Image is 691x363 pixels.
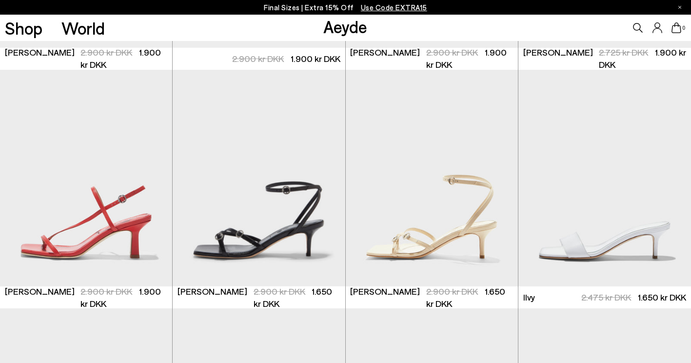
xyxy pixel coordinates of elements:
a: Shop [5,20,42,37]
span: 2.900 kr DKK [426,47,478,58]
a: [PERSON_NAME] 2.900 kr DKK 1.900 kr DKK [346,48,518,70]
span: [PERSON_NAME] [5,285,75,298]
span: 2.475 kr DKK [581,292,631,302]
a: Ilvy 2.475 kr DKK 1.650 kr DKK [518,286,691,308]
span: 2.900 kr DKK [80,47,132,58]
a: 6 / 6 1 / 6 2 / 6 3 / 6 4 / 6 5 / 6 6 / 6 1 / 6 Next slide Previous slide [173,70,345,286]
span: 2.900 kr DKK [232,53,284,64]
span: 2.900 kr DKK [426,286,478,297]
div: 1 / 6 [173,70,345,286]
img: Libby Leather Kitten-Heel Sandals [173,70,345,286]
a: World [61,20,105,37]
div: 2 / 6 [345,70,517,286]
span: Navigate to /collections/ss25-final-sizes [361,3,427,12]
img: Libby Leather Kitten-Heel Sandals [346,70,518,286]
a: [PERSON_NAME] 2.900 kr DKK 1.650 kr DKK [173,286,345,308]
span: [PERSON_NAME] [5,46,75,59]
span: [PERSON_NAME] [523,46,593,59]
p: Final Sizes | Extra 15% Off [264,1,427,14]
span: [PERSON_NAME] [350,46,420,59]
span: 0 [681,25,686,31]
span: [PERSON_NAME] [350,285,420,298]
span: Ilvy [523,291,535,303]
a: Aeyde [323,16,367,37]
span: [PERSON_NAME] [178,285,247,298]
a: 2.900 kr DKK 1.900 kr DKK [173,48,345,70]
a: [PERSON_NAME] 2.900 kr DKK 1.650 kr DKK [346,286,518,308]
span: 1.650 kr DKK [638,292,686,302]
span: 2.725 kr DKK [599,47,648,58]
img: Libby Leather Kitten-Heel Sandals [345,70,517,286]
span: 2.900 kr DKK [254,286,305,297]
span: 1.900 kr DKK [291,53,340,64]
a: [PERSON_NAME] 2.725 kr DKK 1.900 kr DKK [518,48,691,70]
a: 0 [671,22,681,33]
img: Ilvy Leather Mules [518,70,691,286]
span: 2.900 kr DKK [80,286,132,297]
